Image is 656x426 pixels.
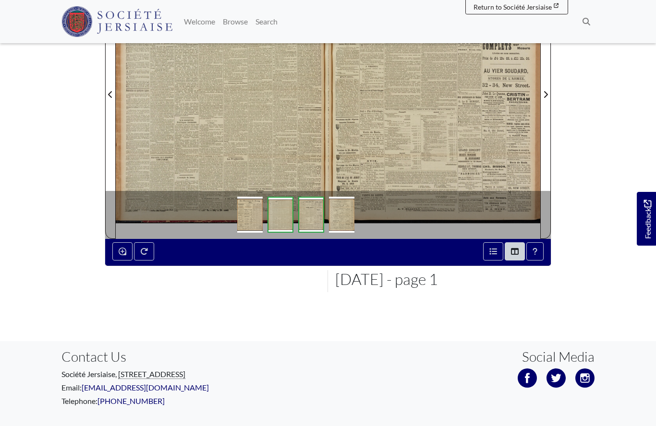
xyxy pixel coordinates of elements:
[82,383,209,392] a: [EMAIL_ADDRESS][DOMAIN_NAME]
[526,242,544,260] button: Help
[97,396,165,405] a: [PHONE_NUMBER]
[637,192,656,246] a: Would you like to provide feedback?
[237,197,263,233] img: 82cd839175d19c9d36d838dfe6c09a8b3a14eb784970b8dcd4cb8dfaa3a2fc15
[61,6,172,37] img: Société Jersiaise
[112,242,133,260] button: Enable or disable loupe tool (Alt+L)
[61,382,321,393] p: Email:
[335,270,551,288] h2: [DATE] - page 1
[61,4,172,39] a: Société Jersiaise logo
[61,395,321,407] p: Telephone:
[642,200,653,238] span: Feedback
[134,242,154,260] button: Rotate the book
[483,242,503,260] button: Open metadata window
[252,12,281,31] a: Search
[267,197,293,233] img: 82cd839175d19c9d36d838dfe6c09a8b3a14eb784970b8dcd4cb8dfaa3a2fc15
[522,349,595,365] h3: Social Media
[180,12,219,31] a: Welcome
[61,349,321,365] h3: Contact Us
[505,242,525,260] button: Thumbnails
[61,368,321,380] p: Société Jersiaise,
[219,12,252,31] a: Browse
[329,197,354,233] img: 82cd839175d19c9d36d838dfe6c09a8b3a14eb784970b8dcd4cb8dfaa3a2fc15
[298,197,324,233] img: 82cd839175d19c9d36d838dfe6c09a8b3a14eb784970b8dcd4cb8dfaa3a2fc15
[474,3,552,11] span: Return to Société Jersiaise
